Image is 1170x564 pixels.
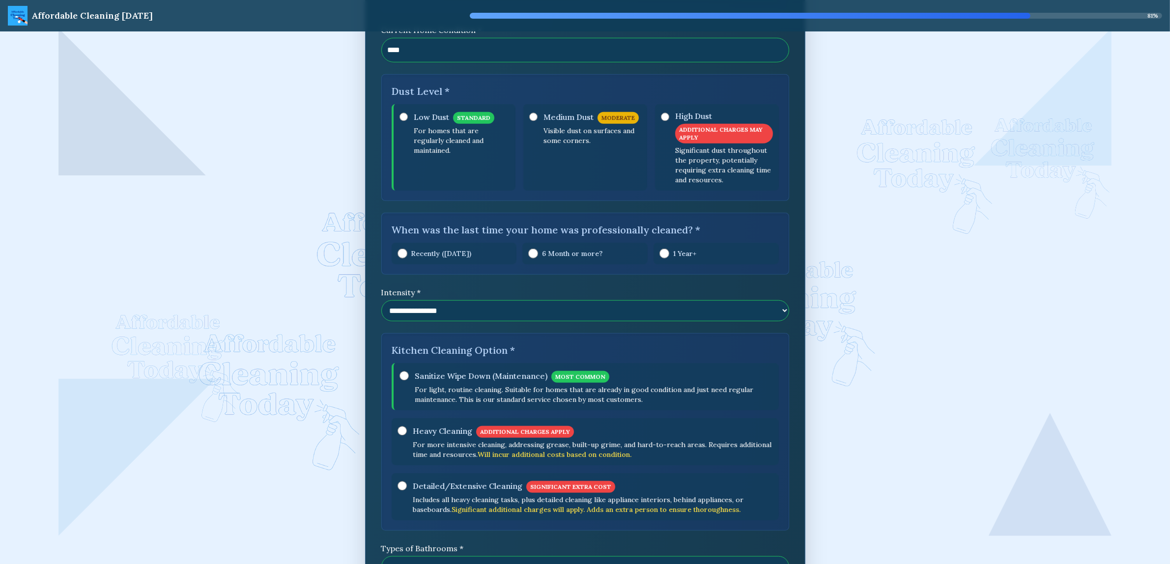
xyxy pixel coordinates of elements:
p: Visible dust on surfaces and some corners. [543,126,641,145]
span: Detailed/Extensive Cleaning [413,480,522,492]
span: STANDARD [453,112,494,124]
span: Low Dust [414,111,449,123]
span: High Dust [675,110,712,122]
p: For light, routine cleaning. Suitable for homes that are already in good condition and just need ... [415,385,773,404]
label: Kitchen Cleaning Option * [392,343,779,357]
span: Medium Dust [543,111,594,123]
span: 81 % [1147,12,1158,20]
span: Recently ([DATE]) [411,249,472,258]
span: SIGNIFICANT EXTRA COST [526,481,615,493]
input: Recently ([DATE]) [398,249,407,258]
p: Significant dust throughout the property, potentially requiring extra cleaning time and resources. [675,145,773,185]
input: Medium DustMODERATEVisible dust on surfaces and some corners. [529,112,538,122]
label: When was the last time your home was professionally cleaned? * [392,223,779,237]
input: 6 Month or more? [528,249,538,258]
input: Low DustSTANDARDFor homes that are regularly cleaned and maintained. [400,112,408,122]
span: Heavy Cleaning [413,425,472,437]
label: Types of Bathrooms * [381,542,789,554]
p: For homes that are regularly cleaned and maintained. [414,126,510,155]
span: MOST COMMON [551,371,609,383]
input: 1 Year+ [659,249,669,258]
span: 6 Month or more? [542,249,602,258]
span: Sanitize Wipe Down (Maintenance) [415,370,547,382]
span: 1 Year+ [673,249,696,258]
p: Includes all heavy cleaning tasks, plus detailed cleaning like appliance interiors, behind applia... [413,495,773,514]
span: Will incur additional costs based on condition. [478,450,631,459]
label: Dust Level * [392,85,779,98]
input: Heavy CleaningADDITIONAL CHARGES APPLYFor more intensive cleaning, addressing grease, built-up gr... [398,426,407,436]
span: Significant additional charges will apply. Adds an extra person to ensure thoroughness. [452,505,741,514]
span: MODERATE [598,112,639,124]
input: Sanitize Wipe Down (Maintenance)MOST COMMONFor light, routine cleaning. Suitable for homes that a... [400,371,409,381]
img: ACT Logo [8,6,28,26]
input: Detailed/Extensive CleaningSIGNIFICANT EXTRA COSTIncludes all heavy cleaning tasks, plus detailed... [398,481,407,491]
label: Intensity * [381,286,789,298]
span: ADDITIONAL CHARGES APPLY [476,426,574,438]
div: Affordable Cleaning [DATE] [31,9,153,23]
span: ADDITIONAL CHARGES MAY APPLY [675,124,773,143]
p: For more intensive cleaning, addressing grease, built-up grime, and hard-to-reach areas. Requires... [413,440,773,459]
input: High DustADDITIONAL CHARGES MAY APPLYSignificant dust throughout the property, potentially requir... [661,112,669,122]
